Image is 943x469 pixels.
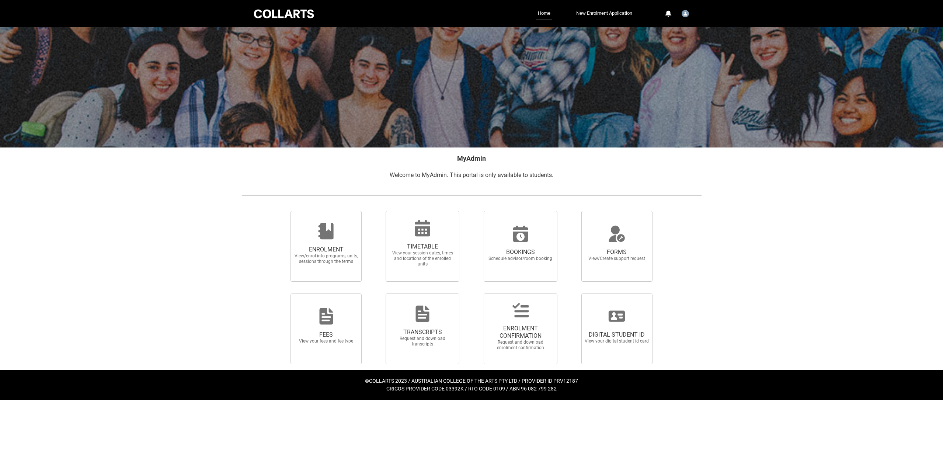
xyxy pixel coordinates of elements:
[584,249,649,256] span: FORMS
[488,256,553,261] span: Schedule advisor/room booking
[584,256,649,261] span: View/Create support request
[682,10,689,17] img: Student.tnabbe.20253145
[241,153,702,163] h2: MyAdmin
[390,336,455,347] span: Request and download transcripts
[294,253,359,264] span: View/enrol into programs, units, sessions through the terms
[584,338,649,344] span: View your digital student id card
[488,249,553,256] span: BOOKINGS
[294,246,359,253] span: ENROLMENT
[294,331,359,338] span: FEES
[574,8,634,19] a: New Enrolment Application
[294,338,359,344] span: View your fees and fee type
[536,8,552,20] a: Home
[488,325,553,340] span: ENROLMENT CONFIRMATION
[680,7,691,19] button: User Profile Student.tnabbe.20253145
[390,329,455,336] span: TRANSCRIPTS
[390,243,455,250] span: TIMETABLE
[390,250,455,267] span: View your session dates, times and locations of the enrolled units
[584,331,649,338] span: DIGITAL STUDENT ID
[390,171,553,178] span: Welcome to MyAdmin. This portal is only available to students.
[488,340,553,351] span: Request and download enrolment confirmation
